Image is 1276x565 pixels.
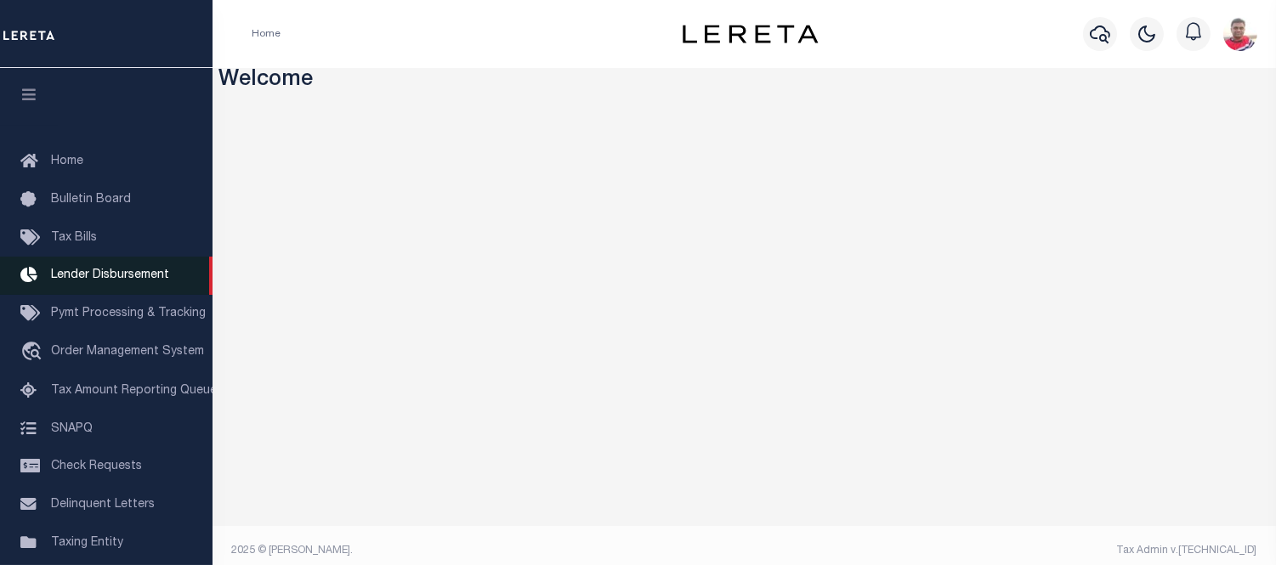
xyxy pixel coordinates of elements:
div: 2025 © [PERSON_NAME]. [219,543,745,558]
img: logo-dark.svg [683,25,819,43]
span: Tax Bills [51,232,97,244]
span: Bulletin Board [51,194,131,206]
span: Pymt Processing & Tracking [51,308,206,319]
span: SNAPQ [51,422,93,434]
div: Tax Admin v.[TECHNICAL_ID] [757,543,1257,558]
span: Home [51,155,83,167]
span: Taxing Entity [51,537,123,549]
li: Home [252,26,281,42]
span: Tax Amount Reporting Queue [51,385,217,397]
span: Delinquent Letters [51,499,155,511]
span: Lender Disbursement [51,269,169,281]
h3: Welcome [219,68,1270,94]
span: Order Management System [51,346,204,358]
span: Check Requests [51,460,142,472]
i: travel_explore [20,342,48,364]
